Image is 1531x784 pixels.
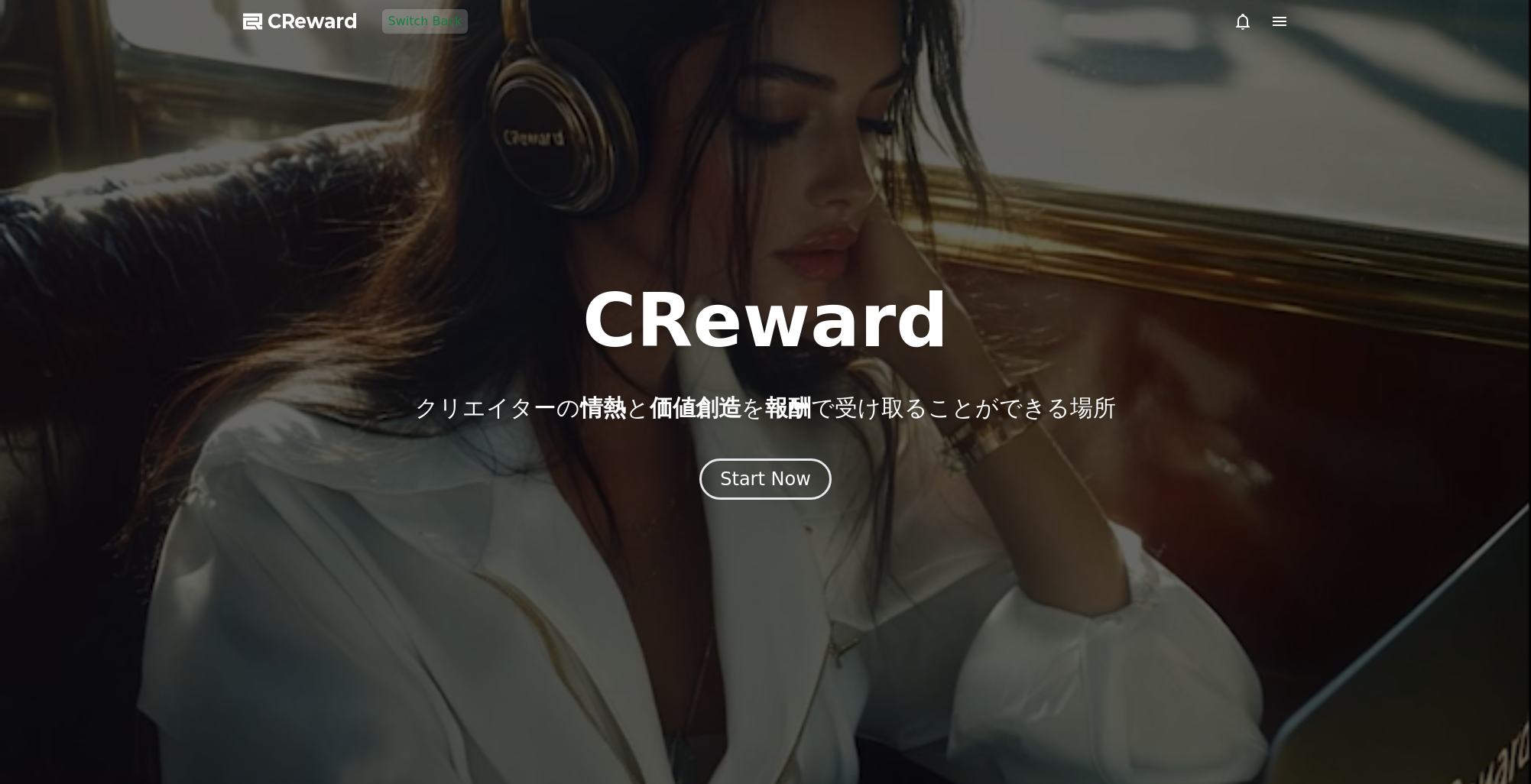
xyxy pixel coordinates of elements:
span: CReward [268,9,358,34]
p: クリエイターの と を で受け取ることができる場所 [415,394,1116,422]
button: Switch Back [382,9,469,34]
h1: CReward [582,284,949,358]
span: 価値創造 [650,394,741,421]
div: Start Now [720,467,811,491]
a: Start Now [699,474,832,488]
a: CReward [243,9,358,34]
button: Start Now [699,458,832,500]
span: 報酬 [765,394,811,421]
span: 情熱 [580,394,626,421]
